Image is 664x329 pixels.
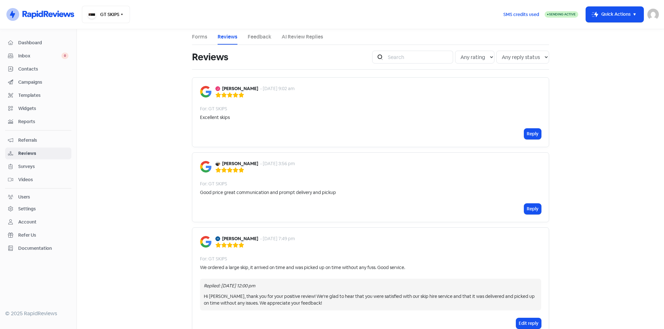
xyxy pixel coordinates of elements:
[215,161,220,166] img: Avatar
[549,12,576,16] span: Sending Active
[5,116,71,128] a: Reports
[215,236,220,241] img: Avatar
[524,204,541,214] button: Reply
[5,148,71,159] a: Reviews
[18,137,68,144] span: Referrals
[200,189,336,196] div: Good price great communication and prompt delivery and pickup
[200,256,227,262] div: For: GT SKIPS
[5,63,71,75] a: Contacts
[586,7,644,22] button: Quick Actions
[61,53,68,59] span: 0
[260,160,295,167] div: - [DATE] 3:56 pm
[516,318,541,329] button: Edit reply
[5,103,71,114] a: Widgets
[18,39,68,46] span: Dashboard
[18,176,68,183] span: Videos
[498,11,545,17] a: SMS credits used
[5,216,71,228] a: Account
[384,51,453,63] input: Search
[222,85,258,92] b: [PERSON_NAME]
[5,229,71,241] a: Refer Us
[215,86,220,91] img: Avatar
[200,86,212,97] img: Image
[200,105,227,112] div: For: GT SKIPS
[204,293,537,307] div: Hi [PERSON_NAME], thank you for your positive review! We're glad to hear that you were satisfied ...
[222,160,258,167] b: [PERSON_NAME]
[192,47,228,67] h1: Reviews
[18,163,68,170] span: Surveys
[282,33,323,41] a: AI Review Replies
[222,235,258,242] b: [PERSON_NAME]
[647,9,659,20] img: User
[545,11,578,18] a: Sending Active
[5,134,71,146] a: Referrals
[5,50,71,62] a: Inbox 0
[18,105,68,112] span: Widgets
[200,236,212,248] img: Image
[18,150,68,157] span: Reviews
[5,174,71,186] a: Videos
[260,85,295,92] div: - [DATE] 9:02 am
[5,191,71,203] a: Users
[260,235,295,242] div: - [DATE] 7:49 pm
[200,161,212,173] img: Image
[5,89,71,101] a: Templates
[218,33,237,41] a: Reviews
[18,245,68,252] span: Documentation
[200,114,230,121] div: Excellent skips
[5,242,71,254] a: Documentation
[18,79,68,86] span: Campaigns
[5,76,71,88] a: Campaigns
[5,310,71,317] div: © 2025 RapidReviews
[82,6,130,23] button: GT SKIPS
[200,264,405,271] div: We ordered a large skip, it arrived on time and was picked up on time without any fuss. Good serv...
[18,118,68,125] span: Reports
[18,53,61,59] span: Inbox
[18,206,36,212] div: Settings
[18,66,68,72] span: Contacts
[18,92,68,99] span: Templates
[248,33,271,41] a: Feedback
[5,161,71,173] a: Surveys
[192,33,207,41] a: Forms
[18,194,30,200] div: Users
[18,219,36,225] div: Account
[200,181,227,187] div: For: GT SKIPS
[204,283,255,289] i: Replied: [DATE] 12:00 pm
[503,11,539,18] span: SMS credits used
[524,129,541,139] button: Reply
[5,203,71,215] a: Settings
[5,37,71,49] a: Dashboard
[18,232,68,239] span: Refer Us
